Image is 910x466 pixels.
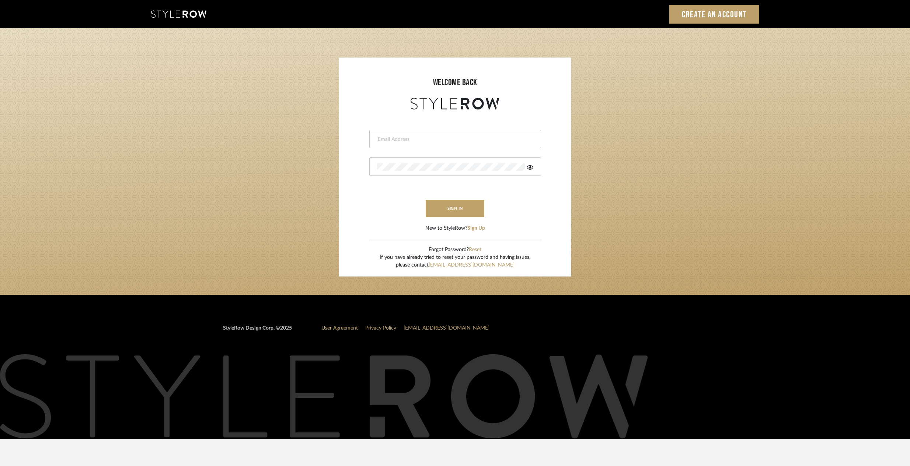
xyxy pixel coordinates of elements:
button: sign in [426,200,485,217]
a: [EMAIL_ADDRESS][DOMAIN_NAME] [404,326,489,331]
input: Email Address [377,136,531,143]
button: Reset [469,246,481,254]
a: Privacy Policy [365,326,396,331]
div: StyleRow Design Corp. ©2025 [223,324,292,338]
div: welcome back [346,76,564,89]
button: Sign Up [467,225,485,232]
a: Create an Account [669,5,759,24]
div: Forgot Password? [380,246,530,254]
a: User Agreement [321,326,358,331]
div: If you have already tried to reset your password and having issues, please contact [380,254,530,269]
div: New to StyleRow? [425,225,485,232]
a: [EMAIL_ADDRESS][DOMAIN_NAME] [429,262,515,268]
